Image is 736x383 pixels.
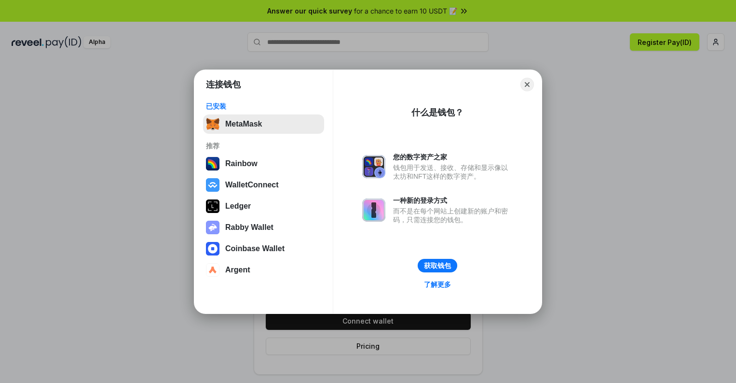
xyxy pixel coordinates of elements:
a: 了解更多 [418,278,457,291]
div: 您的数字资产之家 [393,153,513,161]
img: svg+xml,%3Csvg%20fill%3D%22none%22%20height%3D%2233%22%20viewBox%3D%220%200%2035%2033%22%20width%... [206,117,219,131]
div: MetaMask [225,120,262,128]
button: MetaMask [203,114,324,134]
div: 推荐 [206,142,321,150]
img: svg+xml,%3Csvg%20width%3D%22120%22%20height%3D%22120%22%20viewBox%3D%220%200%20120%20120%22%20fil... [206,157,219,170]
img: svg+xml,%3Csvg%20width%3D%2228%22%20height%3D%2228%22%20viewBox%3D%220%200%2028%2028%22%20fill%3D... [206,263,219,277]
div: Ledger [225,202,251,211]
button: Ledger [203,197,324,216]
div: 钱包用于发送、接收、存储和显示像以太坊和NFT这样的数字资产。 [393,163,513,181]
img: svg+xml,%3Csvg%20xmlns%3D%22http%3A%2F%2Fwww.w3.org%2F2000%2Fsvg%22%20width%3D%2228%22%20height%3... [206,199,219,213]
button: 获取钱包 [418,259,457,272]
div: 已安装 [206,102,321,111]
img: svg+xml,%3Csvg%20width%3D%2228%22%20height%3D%2228%22%20viewBox%3D%220%200%2028%2028%22%20fill%3D... [206,178,219,192]
div: Coinbase Wallet [225,244,285,253]
button: Coinbase Wallet [203,239,324,258]
img: svg+xml,%3Csvg%20xmlns%3D%22http%3A%2F%2Fwww.w3.org%2F2000%2Fsvg%22%20fill%3D%22none%22%20viewBox... [362,155,385,178]
img: svg+xml,%3Csvg%20xmlns%3D%22http%3A%2F%2Fwww.w3.org%2F2000%2Fsvg%22%20fill%3D%22none%22%20viewBox... [362,199,385,222]
div: Rainbow [225,159,258,168]
div: 获取钱包 [424,261,451,270]
img: svg+xml,%3Csvg%20width%3D%2228%22%20height%3D%2228%22%20viewBox%3D%220%200%2028%2028%22%20fill%3D... [206,242,219,255]
div: 而不是在每个网站上创建新的账户和密码，只需连接您的钱包。 [393,207,513,224]
button: Rainbow [203,154,324,173]
button: Close [520,78,534,91]
button: Rabby Wallet [203,218,324,237]
h1: 连接钱包 [206,79,241,90]
div: Rabby Wallet [225,223,273,232]
div: Argent [225,266,250,274]
img: svg+xml,%3Csvg%20xmlns%3D%22http%3A%2F%2Fwww.w3.org%2F2000%2Fsvg%22%20fill%3D%22none%22%20viewBox... [206,221,219,234]
button: WalletConnect [203,175,324,195]
div: 一种新的登录方式 [393,196,513,205]
div: 什么是钱包？ [411,107,463,118]
button: Argent [203,260,324,280]
div: 了解更多 [424,280,451,289]
div: WalletConnect [225,181,279,189]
